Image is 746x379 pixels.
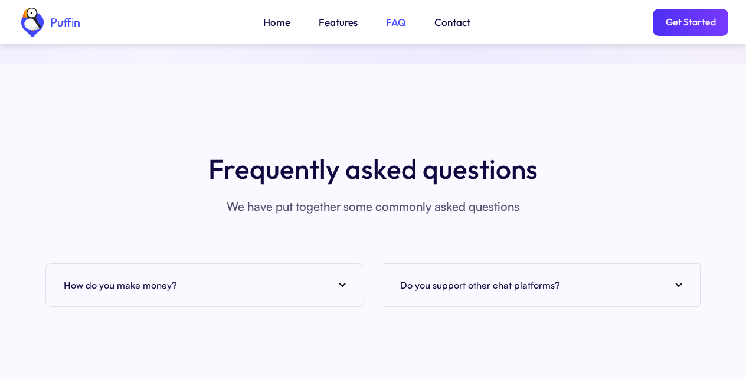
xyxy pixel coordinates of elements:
h4: Do you support other chat platforms? [400,276,560,294]
p: We have put together some commonly asked questions [227,196,519,217]
a: Home [263,15,290,30]
a: home [18,8,80,37]
a: Get Started [653,9,728,36]
h4: How do you make money? [64,276,177,294]
a: FAQ [386,15,406,30]
img: arrow [339,283,346,287]
img: arrow [675,283,682,287]
a: Contact [434,15,470,30]
h3: Frequently asked questions [208,150,538,188]
a: Features [319,15,358,30]
div: Puffin [47,17,80,28]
